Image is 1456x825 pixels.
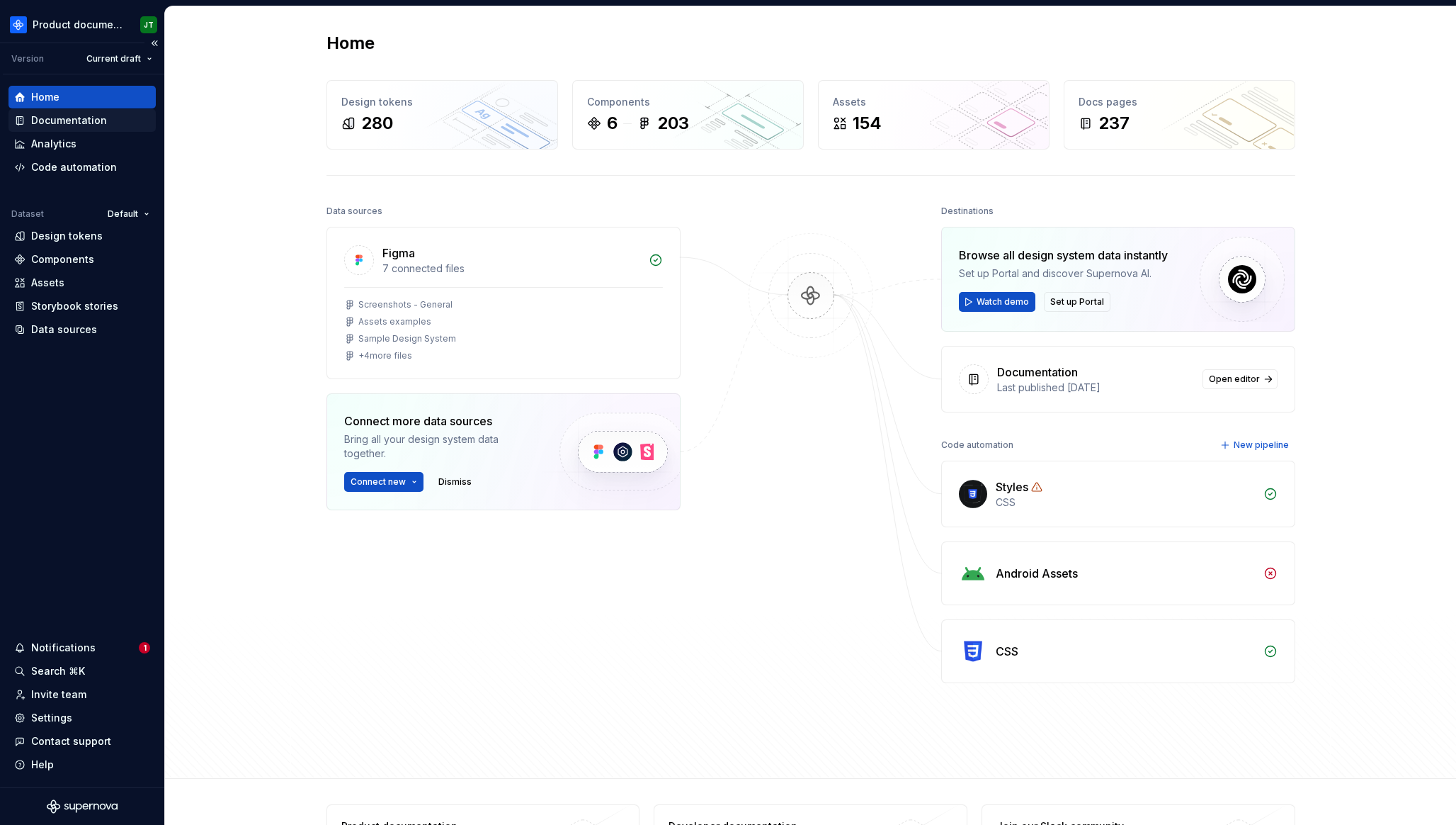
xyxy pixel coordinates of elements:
div: Connect more data sources [344,412,535,430]
div: Design tokens [341,95,543,109]
span: Watch demo [977,296,1029,308]
div: Code automation [941,435,1013,455]
a: Assets154 [818,80,1050,150]
span: Default [108,208,138,220]
div: Sample Design System [358,333,456,344]
div: Styles [996,478,1028,495]
a: Design tokens [8,225,156,247]
span: New pipeline [1234,439,1289,451]
span: Dismiss [438,476,472,488]
div: Help [31,758,54,772]
button: Contact support [8,730,156,753]
div: Screenshots - General [358,299,453,310]
div: Data sources [31,322,97,337]
div: Bring all your design system data together. [344,432,535,461]
a: Documentation [8,109,156,132]
a: Data sources [8,318,156,341]
div: Settings [31,711,72,725]
a: Analytics [8,133,156,155]
div: 6 [607,112,618,135]
button: Help [8,753,156,776]
span: Current draft [86,53,141,64]
div: 7 connected files [382,262,640,276]
button: Collapse sidebar [144,33,164,53]
a: Storybook stories [8,295,156,318]
div: Analytics [31,137,76,151]
div: Components [587,95,789,109]
a: Home [8,86,156,108]
div: Assets examples [358,316,431,327]
a: Docs pages237 [1064,80,1295,150]
div: CSS [996,643,1018,660]
div: JT [144,19,154,30]
button: Dismiss [432,472,478,492]
div: + 4 more files [358,350,412,361]
button: Product documentationJT [3,9,161,40]
div: Components [31,252,94,266]
a: Code automation [8,156,156,179]
div: Product documentation [33,18,123,32]
a: Open editor [1202,369,1278,389]
span: Open editor [1209,374,1260,385]
a: Invite team [8,683,156,706]
div: Assets [833,95,1035,109]
div: Dataset [11,208,44,220]
button: Watch demo [959,292,1035,312]
div: 203 [657,112,689,135]
span: Connect new [351,476,406,488]
button: Default [101,204,156,224]
span: Set up Portal [1050,296,1104,308]
div: Browse all design system data instantly [959,247,1168,264]
button: Set up Portal [1044,292,1110,312]
svg: Supernova Logo [47,799,118,814]
div: Set up Portal and discover Supernova AI. [959,266,1168,281]
div: Version [11,53,44,64]
img: 87691e09-aac2-46b6-b153-b9fe4eb63333.png [10,16,27,33]
h2: Home [326,32,375,55]
button: Search ⌘K [8,660,156,683]
div: Documentation [997,364,1078,381]
button: Connect new [344,472,423,492]
div: Notifications [31,641,96,655]
div: Contact support [31,734,111,748]
div: Destinations [941,201,994,221]
div: Data sources [326,201,382,221]
div: Design tokens [31,229,103,243]
div: 154 [853,112,882,135]
div: Docs pages [1079,95,1280,109]
div: 237 [1098,112,1130,135]
div: Documentation [31,113,107,128]
div: Search ⌘K [31,664,85,678]
div: Android Assets [996,565,1078,582]
div: Home [31,90,59,104]
a: Settings [8,707,156,729]
div: 280 [361,112,393,135]
span: 1 [139,642,150,653]
div: Last published [DATE] [997,381,1194,395]
a: Assets [8,271,156,294]
div: Code automation [31,160,117,174]
a: Design tokens280 [326,80,558,150]
a: Components [8,248,156,271]
a: Figma7 connected filesScreenshots - GeneralAssets examplesSample Design System+4more files [326,227,681,379]
button: Current draft [80,49,159,69]
div: Storybook stories [31,299,118,313]
div: CSS [996,495,1255,510]
button: New pipeline [1216,435,1295,455]
div: Figma [382,245,415,262]
button: Notifications1 [8,636,156,659]
div: Invite team [31,687,86,702]
div: Assets [31,276,64,290]
a: Components6203 [572,80,804,150]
